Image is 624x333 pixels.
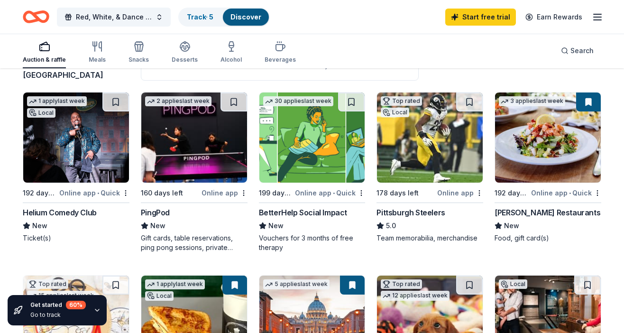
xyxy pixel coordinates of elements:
[381,291,450,301] div: 12 applies last week
[386,220,396,231] span: 5.0
[376,187,419,199] div: 178 days left
[259,92,365,183] img: Image for BetterHelp Social Impact
[259,207,347,218] div: BetterHelp Social Impact
[141,233,248,252] div: Gift cards, table reservations, ping pong sessions, private lessons, class passes
[259,92,366,252] a: Image for BetterHelp Social Impact30 applieslast week199 days leftOnline app•QuickBetterHelp Soci...
[268,220,284,231] span: New
[376,233,483,243] div: Team memorabilia, merchandise
[377,92,483,183] img: Image for Pittsburgh Steelers
[23,187,57,199] div: 192 days left
[495,233,601,243] div: Food, gift card(s)
[495,92,601,183] img: Image for Cameron Mitchell Restaurants
[570,45,594,56] span: Search
[520,9,588,26] a: Earn Rewards
[23,56,66,64] div: Auction & raffle
[259,233,366,252] div: Vouchers for 3 months of free therapy
[265,56,296,64] div: Beverages
[333,189,335,197] span: •
[23,207,97,218] div: Helium Comedy Club
[59,187,129,199] div: Online app Quick
[178,8,270,27] button: Track· 5Discover
[141,207,170,218] div: PingPod
[23,58,129,81] div: results
[202,187,248,199] div: Online app
[32,220,47,231] span: New
[23,37,66,68] button: Auction & raffle
[499,279,527,289] div: Local
[172,37,198,68] button: Desserts
[495,92,601,243] a: Image for Cameron Mitchell Restaurants3 applieslast week192 days leftOnline app•Quick[PERSON_NAME...
[172,56,198,64] div: Desserts
[376,207,445,218] div: Pittsburgh Steelers
[220,37,242,68] button: Alcohol
[23,92,129,243] a: Image for Helium Comedy Club1 applylast weekLocal192 days leftOnline app•QuickHelium Comedy ClubN...
[495,187,529,199] div: 192 days left
[445,9,516,26] a: Start free trial
[97,189,99,197] span: •
[295,187,365,199] div: Online app Quick
[27,96,87,106] div: 1 apply last week
[569,189,571,197] span: •
[141,92,248,252] a: Image for PingPod2 applieslast week160 days leftOnline appPingPodNewGift cards, table reservation...
[504,220,519,231] span: New
[437,187,483,199] div: Online app
[23,233,129,243] div: Ticket(s)
[89,56,106,64] div: Meals
[89,37,106,68] button: Meals
[27,108,55,118] div: Local
[259,187,294,199] div: 199 days left
[495,207,600,218] div: [PERSON_NAME] Restaurants
[128,37,149,68] button: Snacks
[76,11,152,23] span: Red, White, & Dance Gala
[150,220,165,231] span: New
[57,8,171,27] button: Red, White, & Dance Gala
[263,96,333,106] div: 30 applies last week
[128,56,149,64] div: Snacks
[230,13,261,21] a: Discover
[263,279,330,289] div: 5 applies last week
[141,92,247,183] img: Image for PingPod
[381,96,422,106] div: Top rated
[499,96,565,106] div: 3 applies last week
[30,311,86,319] div: Go to track
[376,92,483,243] a: Image for Pittsburgh SteelersTop ratedLocal178 days leftOnline appPittsburgh Steelers5.0Team memo...
[23,6,49,28] a: Home
[265,37,296,68] button: Beverages
[145,279,205,289] div: 1 apply last week
[187,13,213,21] a: Track· 5
[27,279,68,289] div: Top rated
[531,187,601,199] div: Online app Quick
[220,56,242,64] div: Alcohol
[30,301,86,309] div: Get started
[23,92,129,183] img: Image for Helium Comedy Club
[141,187,183,199] div: 160 days left
[381,279,422,289] div: Top rated
[381,108,409,117] div: Local
[553,41,601,60] button: Search
[66,301,86,309] div: 60 %
[145,96,211,106] div: 2 applies last week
